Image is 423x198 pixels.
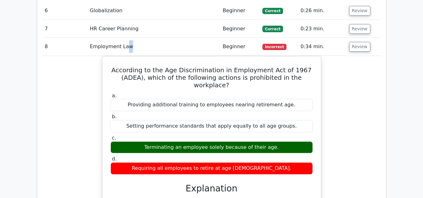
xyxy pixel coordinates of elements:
button: Review [349,24,370,34]
div: Setting performance standards that apply equally to all age groups. [111,120,313,132]
span: Incorrect [262,44,286,50]
td: Beginner [220,2,260,20]
h3: Explanation [114,183,309,194]
h5: According to the Age Discrimination in Employment Act of 1967 (ADEA), which of the following acti... [110,66,313,89]
td: HR Career Planning [87,20,220,38]
span: a. [112,93,117,99]
span: d. [112,156,117,162]
span: c. [112,135,116,141]
button: Review [349,6,370,16]
button: Review [349,42,370,52]
td: 0:26 min. [298,2,347,20]
td: Employment Law [87,38,220,56]
div: Providing additional training to employees nearing retirement age. [111,99,313,111]
div: Requiring all employees to retire at age [DEMOGRAPHIC_DATA]. [111,162,313,175]
div: Terminating an employee solely because of their age. [111,141,313,154]
td: 0:34 min. [298,38,347,56]
span: Correct [262,26,283,32]
td: Beginner [220,20,260,38]
td: 8 [42,38,87,56]
td: Beginner [220,38,260,56]
td: 0:23 min. [298,20,347,38]
td: Globalization [87,2,220,20]
span: b. [112,114,117,119]
td: 6 [42,2,87,20]
td: 7 [42,20,87,38]
span: Correct [262,8,283,14]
